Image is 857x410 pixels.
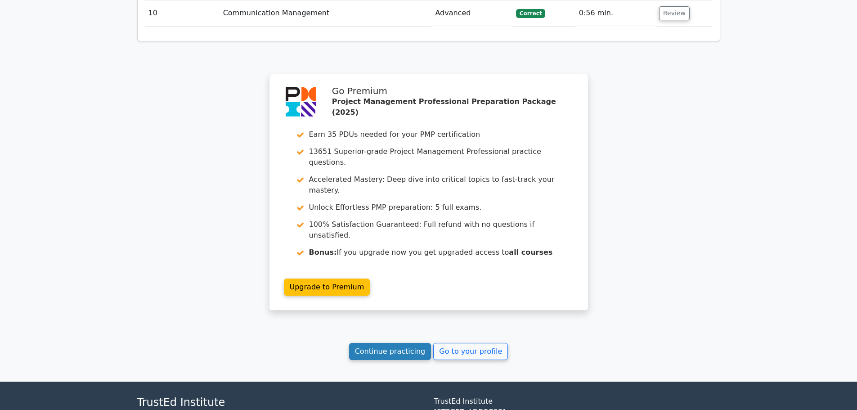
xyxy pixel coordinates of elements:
[220,0,432,26] td: Communication Management
[575,0,655,26] td: 0:56 min.
[137,396,423,409] h4: TrustEd Institute
[433,343,508,360] a: Go to your profile
[349,343,431,360] a: Continue practicing
[516,9,545,18] span: Correct
[659,6,690,20] button: Review
[284,279,370,296] a: Upgrade to Premium
[145,0,220,26] td: 10
[431,0,512,26] td: Advanced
